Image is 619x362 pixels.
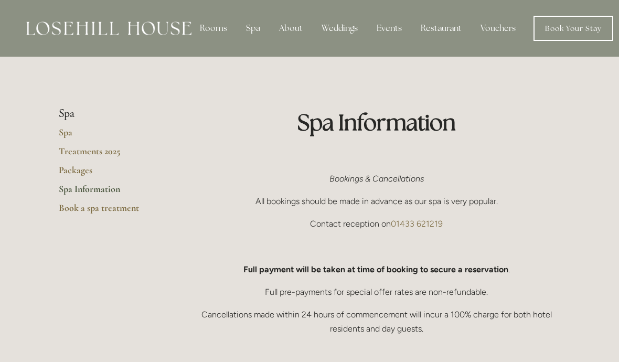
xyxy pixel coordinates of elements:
[59,126,159,145] a: Spa
[193,262,560,276] p: .
[193,217,560,231] p: Contact reception on
[193,285,560,299] p: Full pre-payments for special offer rates are non-refundable.
[191,18,236,39] div: Rooms
[313,18,366,39] div: Weddings
[59,145,159,164] a: Treatments 2025
[26,22,191,35] img: Losehill House
[243,264,508,274] strong: Full payment will be taken at time of booking to secure a reservation
[329,174,424,184] em: Bookings & Cancellations
[59,164,159,183] a: Packages
[391,219,443,229] a: 01433 621219
[193,194,560,208] p: All bookings should be made in advance as our spa is very popular.
[59,107,159,121] li: Spa
[271,18,311,39] div: About
[472,18,524,39] a: Vouchers
[533,16,613,41] a: Book Your Stay
[238,18,269,39] div: Spa
[59,183,159,202] a: Spa Information
[297,108,456,136] strong: Spa Information
[368,18,410,39] div: Events
[193,307,560,336] p: Cancellations made within 24 hours of commencement will incur a 100% charge for both hotel reside...
[412,18,470,39] div: Restaurant
[59,202,159,221] a: Book a spa treatment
